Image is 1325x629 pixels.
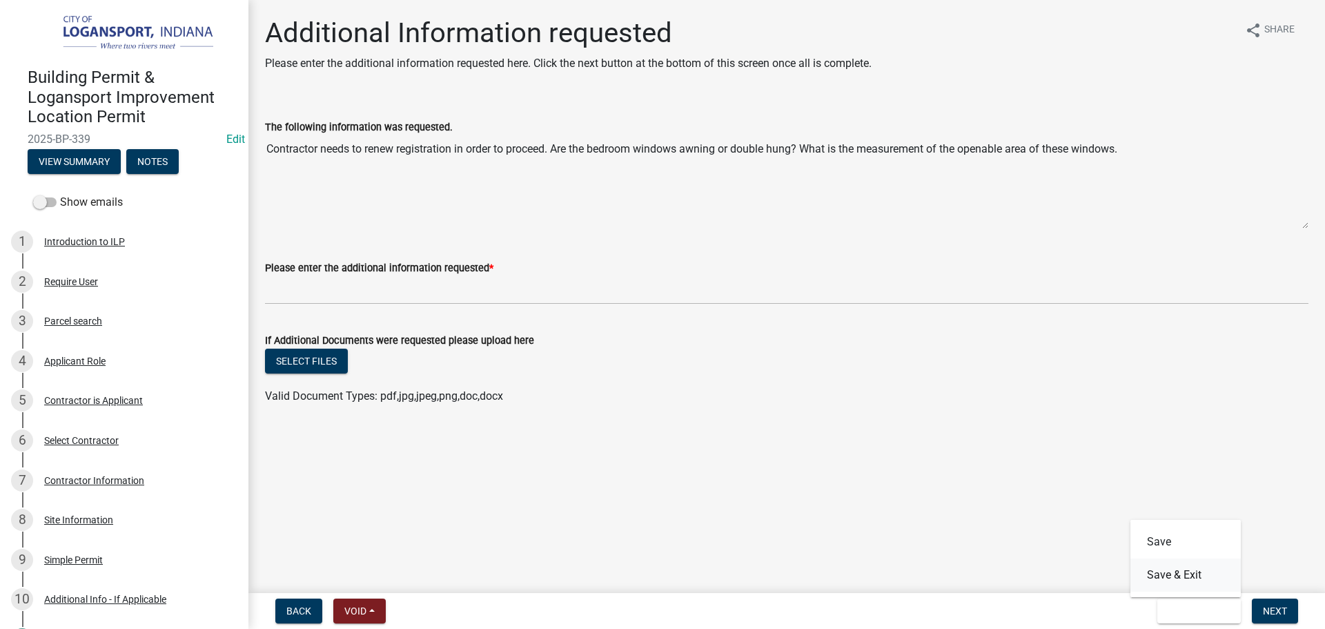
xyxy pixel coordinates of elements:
[44,515,113,525] div: Site Information
[11,231,33,253] div: 1
[1168,606,1221,617] span: Save & Exit
[1157,599,1241,623] button: Save & Exit
[33,194,123,211] label: Show emails
[265,336,534,346] label: If Additional Documents were requested please upload here
[1264,22,1295,39] span: Share
[1130,525,1241,559] button: Save
[265,55,872,72] p: Please enter the additional information requested here. Click the next button at the bottom of th...
[44,594,166,604] div: Additional Info - If Applicable
[44,396,143,405] div: Contractor is Applicant
[1130,520,1241,597] div: Save & Exit
[126,149,179,174] button: Notes
[126,157,179,168] wm-modal-confirm: Notes
[1245,22,1262,39] i: share
[265,349,348,374] button: Select files
[1263,606,1287,617] span: Next
[11,549,33,571] div: 9
[28,14,226,53] img: City of Logansport, Indiana
[44,436,119,445] div: Select Contractor
[11,470,33,492] div: 7
[44,476,144,485] div: Contractor Information
[28,68,237,127] h4: Building Permit & Logansport Improvement Location Permit
[11,509,33,531] div: 8
[28,133,221,146] span: 2025-BP-339
[28,157,121,168] wm-modal-confirm: Summary
[1252,599,1298,623] button: Next
[11,310,33,332] div: 3
[44,356,106,366] div: Applicant Role
[265,123,453,133] label: The following information was requested.
[44,555,103,565] div: Simple Permit
[1130,559,1241,592] button: Save & Exit
[226,133,245,146] wm-modal-confirm: Edit Application Number
[265,264,493,273] label: Please enter the additional information requested
[265,135,1308,229] textarea: Contractor needs to renew registration in order to proceed. Are the bedroom windows awning or dou...
[11,350,33,372] div: 4
[265,389,503,403] span: Valid Document Types: pdf,jpg,jpeg,png,doc,docx
[265,17,872,50] h1: Additional Information requested
[11,389,33,412] div: 5
[344,606,366,617] span: Void
[1234,17,1306,43] button: shareShare
[226,133,245,146] a: Edit
[44,237,125,246] div: Introduction to ILP
[333,599,386,623] button: Void
[44,316,102,326] div: Parcel search
[275,599,322,623] button: Back
[11,588,33,610] div: 10
[28,149,121,174] button: View Summary
[44,277,98,287] div: Require User
[11,271,33,293] div: 2
[11,429,33,452] div: 6
[286,606,311,617] span: Back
